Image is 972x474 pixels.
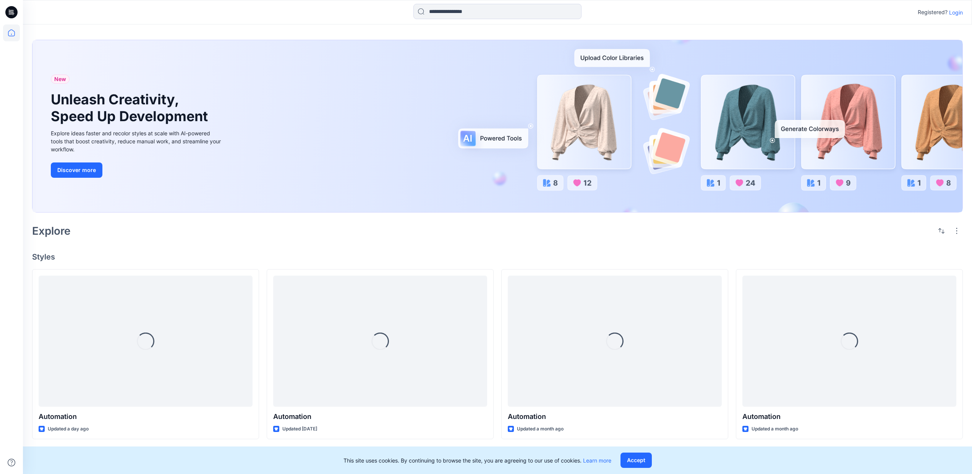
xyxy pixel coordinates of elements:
h2: Explore [32,225,71,237]
h4: Styles [32,252,963,261]
p: Automation [742,411,956,422]
p: This site uses cookies. By continuing to browse the site, you are agreeing to our use of cookies. [343,456,611,464]
p: Updated [DATE] [282,425,317,433]
button: Discover more [51,162,102,178]
button: Accept [620,453,652,468]
span: New [54,75,66,84]
p: Automation [273,411,487,422]
p: Registered? [918,8,948,17]
p: Automation [508,411,722,422]
p: Automation [39,411,253,422]
p: Login [949,8,963,16]
a: Discover more [51,162,223,178]
div: Explore ideas faster and recolor styles at scale with AI-powered tools that boost creativity, red... [51,129,223,153]
h1: Unleash Creativity, Speed Up Development [51,91,211,124]
p: Updated a month ago [752,425,798,433]
p: Updated a month ago [517,425,564,433]
p: Updated a day ago [48,425,89,433]
a: Learn more [583,457,611,464]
